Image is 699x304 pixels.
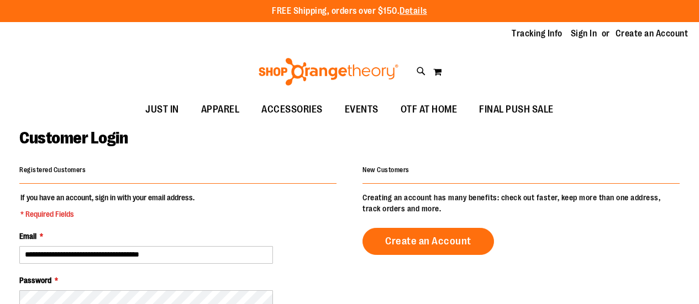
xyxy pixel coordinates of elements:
a: FINAL PUSH SALE [468,97,565,122]
span: Create an Account [385,235,471,247]
img: Shop Orangetheory [257,58,400,86]
strong: Registered Customers [19,166,86,174]
span: APPAREL [201,97,240,122]
strong: New Customers [362,166,409,174]
a: Create an Account [362,228,494,255]
a: EVENTS [334,97,390,122]
span: ACCESSORIES [261,97,323,122]
a: APPAREL [190,97,251,122]
a: Create an Account [616,28,689,40]
a: Sign In [571,28,597,40]
a: OTF AT HOME [390,97,469,122]
span: JUST IN [145,97,179,122]
a: JUST IN [134,97,190,122]
span: Email [19,232,36,241]
span: FINAL PUSH SALE [479,97,554,122]
span: EVENTS [345,97,379,122]
span: Customer Login [19,129,128,147]
a: Tracking Info [512,28,563,40]
p: FREE Shipping, orders over $150. [272,5,427,18]
span: * Required Fields [20,209,195,220]
span: Password [19,276,51,285]
a: ACCESSORIES [250,97,334,122]
p: Creating an account has many benefits: check out faster, keep more than one address, track orders... [362,192,680,214]
a: Details [400,6,427,16]
legend: If you have an account, sign in with your email address. [19,192,196,220]
span: OTF AT HOME [401,97,458,122]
